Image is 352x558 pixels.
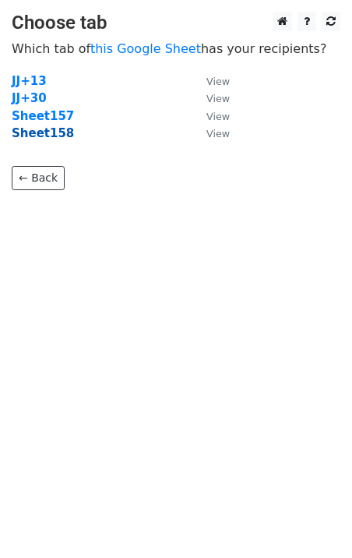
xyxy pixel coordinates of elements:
a: this Google Sheet [90,41,201,56]
small: View [206,93,230,104]
a: JJ+13 [12,74,47,88]
a: JJ+30 [12,91,47,105]
a: View [191,109,230,123]
p: Which tab of has your recipients? [12,41,340,57]
a: View [191,74,230,88]
a: View [191,126,230,140]
small: View [206,111,230,122]
a: ← Back [12,166,65,190]
a: Sheet157 [12,109,74,123]
h3: Choose tab [12,12,340,34]
a: Sheet158 [12,126,74,140]
a: View [191,91,230,105]
small: View [206,128,230,139]
small: View [206,76,230,87]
